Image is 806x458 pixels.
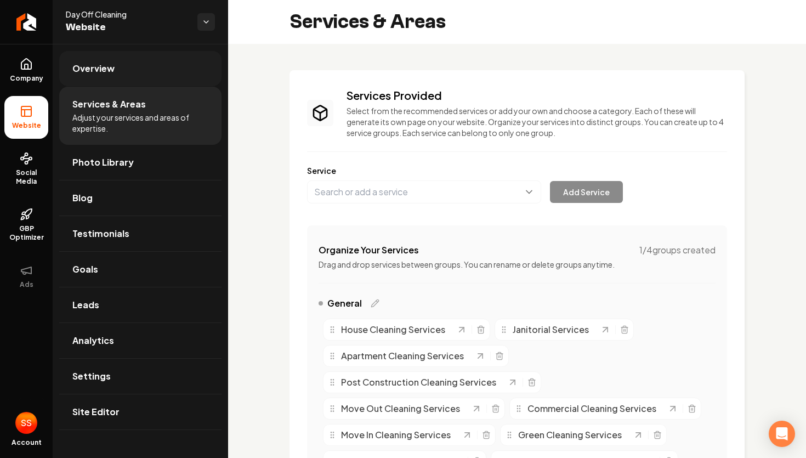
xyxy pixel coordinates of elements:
span: Photo Library [72,156,134,169]
span: Website [8,121,46,130]
a: Analytics [59,323,222,358]
div: Apartment Cleaning Services [328,349,475,363]
p: Drag and drop services between groups. You can rename or delete groups anytime. [319,259,716,270]
div: Post Construction Cleaning Services [328,376,507,389]
span: Janitorial Services [513,323,589,336]
h3: Services Provided [347,88,727,103]
span: General [327,297,362,310]
span: Blog [72,191,93,205]
span: Post Construction Cleaning Services [341,376,496,389]
a: Overview [59,51,222,86]
a: Site Editor [59,394,222,429]
div: Commercial Cleaning Services [514,402,667,415]
label: Service [307,165,727,176]
span: Analytics [72,334,114,347]
span: Goals [72,263,98,276]
span: Commercial Cleaning Services [527,402,656,415]
img: Rebolt Logo [16,13,37,31]
span: Social Media [4,168,48,186]
h4: Organize Your Services [319,244,419,257]
span: House Cleaning Services [341,323,445,336]
span: Settings [72,370,111,383]
span: GBP Optimizer [4,224,48,242]
span: Leads [72,298,99,312]
span: 1 / 4 groups created [639,244,716,257]
p: Select from the recommended services or add your own and choose a category. Each of these will ge... [347,105,727,138]
span: Green Cleaning Services [518,428,622,442]
span: Company [5,74,48,83]
div: House Cleaning Services [328,323,456,336]
span: Account [12,438,42,447]
a: Settings [59,359,222,394]
a: GBP Optimizer [4,199,48,251]
span: Testimonials [72,227,129,240]
span: Day Off Cleaning [66,9,189,20]
span: Website [66,20,189,35]
span: Apartment Cleaning Services [341,349,464,363]
span: Adjust your services and areas of expertise. [72,112,208,134]
a: Goals [59,252,222,287]
a: Testimonials [59,216,222,251]
button: Open user button [15,412,37,434]
div: Green Cleaning Services [505,428,633,442]
a: Photo Library [59,145,222,180]
div: Move In Cleaning Services [328,428,462,442]
span: Ads [15,280,38,289]
div: Move Out Cleaning Services [328,402,471,415]
div: Janitorial Services [500,323,600,336]
a: Social Media [4,143,48,195]
a: Blog [59,180,222,216]
span: Site Editor [72,405,120,419]
span: Services & Areas [72,98,146,111]
img: Santosh Stryker [15,412,37,434]
a: Leads [59,287,222,323]
h2: Services & Areas [290,11,446,33]
span: Move In Cleaning Services [341,428,451,442]
a: Company [4,49,48,92]
div: Open Intercom Messenger [769,421,795,447]
span: Overview [72,62,115,75]
span: Move Out Cleaning Services [341,402,460,415]
button: Ads [4,255,48,298]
